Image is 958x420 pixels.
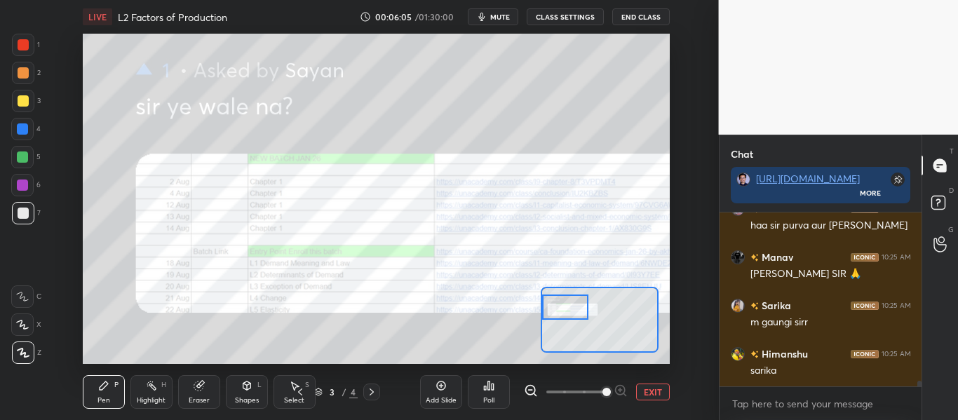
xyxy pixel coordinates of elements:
div: X [11,313,41,336]
span: mute [490,12,510,22]
img: 4a5fea1b80694d39a9c457cd04b96852.jpg [731,347,745,361]
div: grid [720,212,922,386]
div: 7 [12,202,41,224]
h6: Manav [759,250,793,264]
button: End Class [612,8,670,25]
div: P [114,381,119,388]
img: 83fb5db4a88a434985c4cc6ea88d96af.jpg [731,250,745,264]
img: no-rating-badge.077c3623.svg [750,351,759,358]
div: 10:25 AM [882,253,911,262]
button: CLASS SETTINGS [527,8,604,25]
div: Shapes [235,397,259,404]
button: mute [468,8,518,25]
div: More [860,188,881,198]
div: Pen [97,397,110,404]
div: LIVE [83,8,112,25]
div: 4 [349,386,358,398]
div: C [11,285,41,308]
p: D [949,185,954,196]
div: / [342,388,346,396]
img: 53cc33e2020b4b9da7163405ce2aabdf.jpg [731,299,745,313]
img: iconic-dark.1390631f.png [851,302,879,310]
p: Chat [720,135,764,172]
div: [PERSON_NAME] SIR 🙏 [750,267,911,281]
div: 10:25 AM [882,302,911,310]
div: S [305,381,309,388]
h4: L2 Factors of Production [118,11,227,24]
div: Z [12,341,41,364]
img: iconic-dark.1390631f.png [851,253,879,262]
img: iconic-dark.1390631f.png [851,350,879,358]
div: sarika [750,364,911,378]
button: EXIT [636,384,670,400]
img: no-rating-badge.077c3623.svg [750,302,759,310]
div: 3 [325,388,339,396]
div: Select [284,397,304,404]
div: H [161,381,166,388]
div: 5 [11,146,41,168]
div: 1 [12,34,40,56]
p: G [948,224,954,235]
h6: Sarika [759,298,791,313]
div: 3 [12,90,41,112]
p: T [950,146,954,156]
div: 10:25 AM [882,350,911,358]
div: Highlight [137,397,166,404]
div: Poll [483,397,494,404]
div: 2 [12,62,41,84]
img: 5f78e08646bc44f99abb663be3a7d85a.jpg [736,172,750,187]
a: [URL][DOMAIN_NAME] [756,172,860,185]
div: 4 [11,118,41,140]
div: Add Slide [426,397,457,404]
h6: Himanshu [759,346,808,361]
img: no-rating-badge.077c3623.svg [750,254,759,262]
div: 6 [11,174,41,196]
div: L [257,381,262,388]
div: haa sir purva aur [PERSON_NAME] [750,219,911,233]
div: Eraser [189,397,210,404]
div: m gaungi sirr [750,316,911,330]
